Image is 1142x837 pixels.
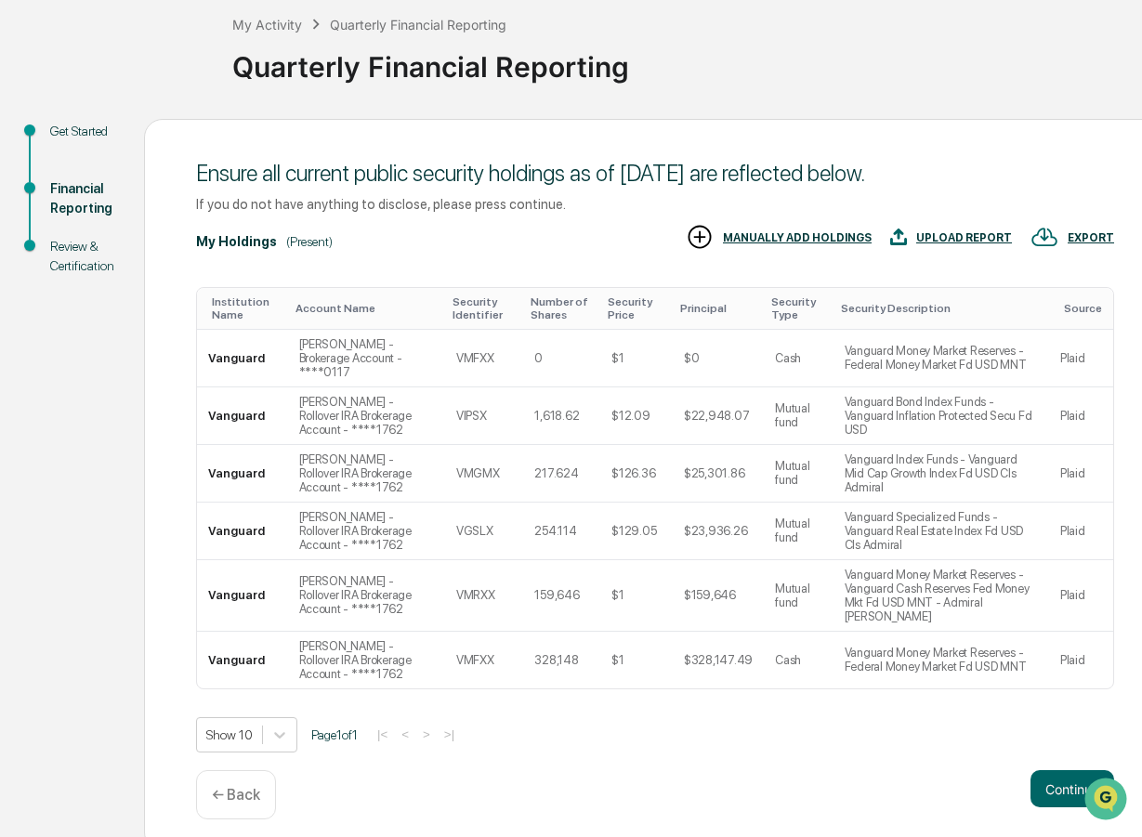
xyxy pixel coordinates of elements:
td: VIPSX [445,387,523,445]
td: Mutual fund [764,560,833,632]
td: Vanguard Bond Index Funds - Vanguard Inflation Protected Secu Fd USD [834,387,1049,445]
div: Toggle SortBy [771,295,825,321]
a: 🖐️Preclearance [11,227,127,260]
td: Plaid [1049,445,1113,503]
td: $0 [673,330,764,387]
div: We're available if you need us! [63,161,235,176]
td: Vanguard Money Market Reserves - Federal Money Market Fd USD MNT [834,632,1049,688]
td: [PERSON_NAME] - Rollover IRA Brokerage Account - ****1762 [288,632,445,688]
td: $1 [600,632,673,688]
td: 328,148 [523,632,600,688]
td: [PERSON_NAME] - Rollover IRA Brokerage Account - ****1762 [288,387,445,445]
td: $328,147.49 [673,632,764,688]
td: 254.114 [523,503,600,560]
div: My Activity [232,17,302,33]
button: >| [439,726,460,742]
td: Plaid [1049,330,1113,387]
td: $1 [600,330,673,387]
a: Powered byPylon [131,314,225,329]
div: 🗄️ [135,236,150,251]
td: VMRXX [445,560,523,632]
div: (Present) [286,234,333,249]
img: 1746055101610-c473b297-6a78-478c-a979-82029cc54cd1 [19,142,52,176]
span: Data Lookup [37,269,117,288]
td: $1 [600,560,673,632]
button: < [396,726,414,742]
button: Start new chat [316,148,338,170]
td: VGSLX [445,503,523,560]
span: Page 1 of 1 [311,727,358,742]
td: $126.36 [600,445,673,503]
div: Quarterly Financial Reporting [232,35,1133,84]
p: How can we help? [19,39,338,69]
td: VMFXX [445,632,523,688]
div: Toggle SortBy [453,295,516,321]
td: 159,646 [523,560,600,632]
div: Financial Reporting [50,179,114,218]
button: |< [372,726,393,742]
td: $12.09 [600,387,673,445]
td: Mutual fund [764,387,833,445]
td: [PERSON_NAME] - Rollover IRA Brokerage Account - ****1762 [288,445,445,503]
td: [PERSON_NAME] - Brokerage Account - ****0117 [288,330,445,387]
td: Vanguard Money Market Reserves - Vanguard Cash Reserves Fed Money Mkt Fd USD MNT - Admiral [PERSO... [834,560,1049,632]
td: Mutual fund [764,445,833,503]
td: Cash [764,632,833,688]
td: $129.05 [600,503,673,560]
td: Vanguard Money Market Reserves - Federal Money Market Fd USD MNT [834,330,1049,387]
div: Review & Certification [50,237,114,276]
a: 🗄️Attestations [127,227,238,260]
td: [PERSON_NAME] - Rollover IRA Brokerage Account - ****1762 [288,503,445,560]
td: [PERSON_NAME] - Rollover IRA Brokerage Account - ****1762 [288,560,445,632]
div: Start new chat [63,142,305,161]
div: UPLOAD REPORT [916,231,1012,244]
div: 🖐️ [19,236,33,251]
td: Vanguard [197,387,288,445]
button: Continue [1030,770,1114,807]
td: VMFXX [445,330,523,387]
div: MANUALLY ADD HOLDINGS [723,231,872,244]
a: 🔎Data Lookup [11,262,125,295]
div: 🔎 [19,271,33,286]
td: Plaid [1049,632,1113,688]
button: > [417,726,436,742]
td: VMGMX [445,445,523,503]
div: Ensure all current public security holdings as of [DATE] are reflected below. [196,160,1114,187]
span: Preclearance [37,234,120,253]
div: Toggle SortBy [841,302,1042,315]
div: Get Started [50,122,114,141]
span: Pylon [185,315,225,329]
p: ← Back [212,786,260,804]
div: Toggle SortBy [531,295,593,321]
img: MANUALLY ADD HOLDINGS [686,223,714,251]
td: Vanguard [197,330,288,387]
img: EXPORT [1030,223,1058,251]
td: Vanguard [197,503,288,560]
td: Vanguard Specialized Funds - Vanguard Real Estate Index Fd USD Cls Admiral [834,503,1049,560]
div: Toggle SortBy [212,295,281,321]
td: $23,936.26 [673,503,764,560]
td: $22,948.07 [673,387,764,445]
td: Vanguard [197,632,288,688]
td: $159,646 [673,560,764,632]
td: Vanguard [197,560,288,632]
div: My Holdings [196,234,277,249]
td: Plaid [1049,560,1113,632]
div: EXPORT [1068,231,1114,244]
div: Toggle SortBy [295,302,438,315]
td: Plaid [1049,387,1113,445]
td: 0 [523,330,600,387]
div: Toggle SortBy [680,302,756,315]
div: Quarterly Financial Reporting [330,17,506,33]
td: Cash [764,330,833,387]
td: Plaid [1049,503,1113,560]
div: Toggle SortBy [1064,302,1106,315]
td: Vanguard Index Funds - Vanguard Mid Cap Growth Index Fd USD Cls Admiral [834,445,1049,503]
div: If you do not have anything to disclose, please press continue. [196,196,1114,212]
img: UPLOAD REPORT [890,223,907,251]
div: Toggle SortBy [608,295,665,321]
iframe: Open customer support [1083,776,1133,826]
td: $25,301.86 [673,445,764,503]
